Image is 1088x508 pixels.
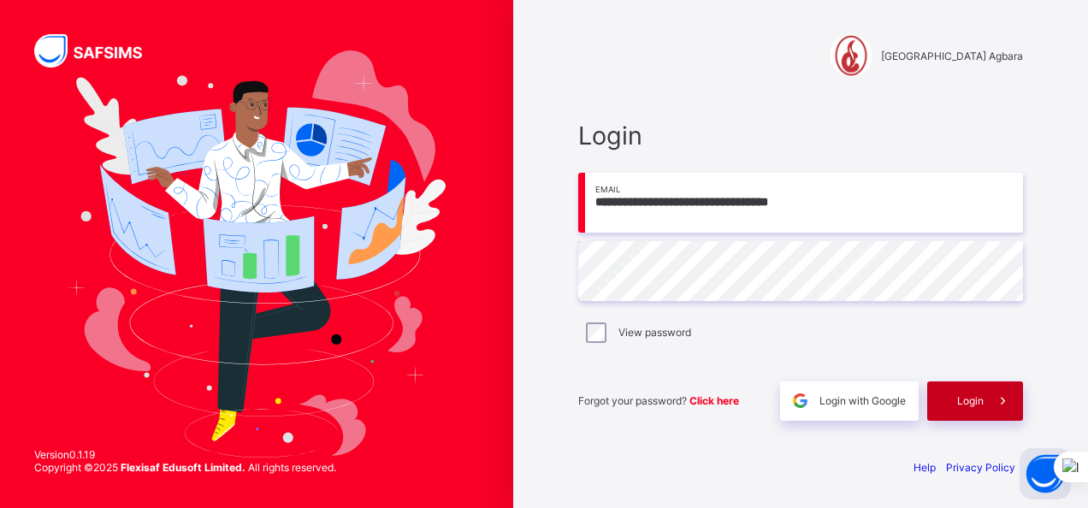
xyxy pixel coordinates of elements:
strong: Flexisaf Edusoft Limited. [121,461,245,474]
button: Open asap [1020,448,1071,499]
a: Privacy Policy [946,461,1015,474]
span: [GEOGRAPHIC_DATA] Agbara [881,50,1023,62]
span: Login [957,394,984,407]
img: google.396cfc9801f0270233282035f929180a.svg [790,391,810,411]
span: Login with Google [819,394,906,407]
a: Click here [689,394,739,407]
span: Login [578,121,1023,151]
a: Help [914,461,936,474]
span: Version 0.1.19 [34,448,336,461]
span: Forgot your password? [578,394,739,407]
img: Hero Image [68,50,446,457]
span: Copyright © 2025 All rights reserved. [34,461,336,474]
img: SAFSIMS Logo [34,34,163,68]
label: View password [618,326,691,339]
